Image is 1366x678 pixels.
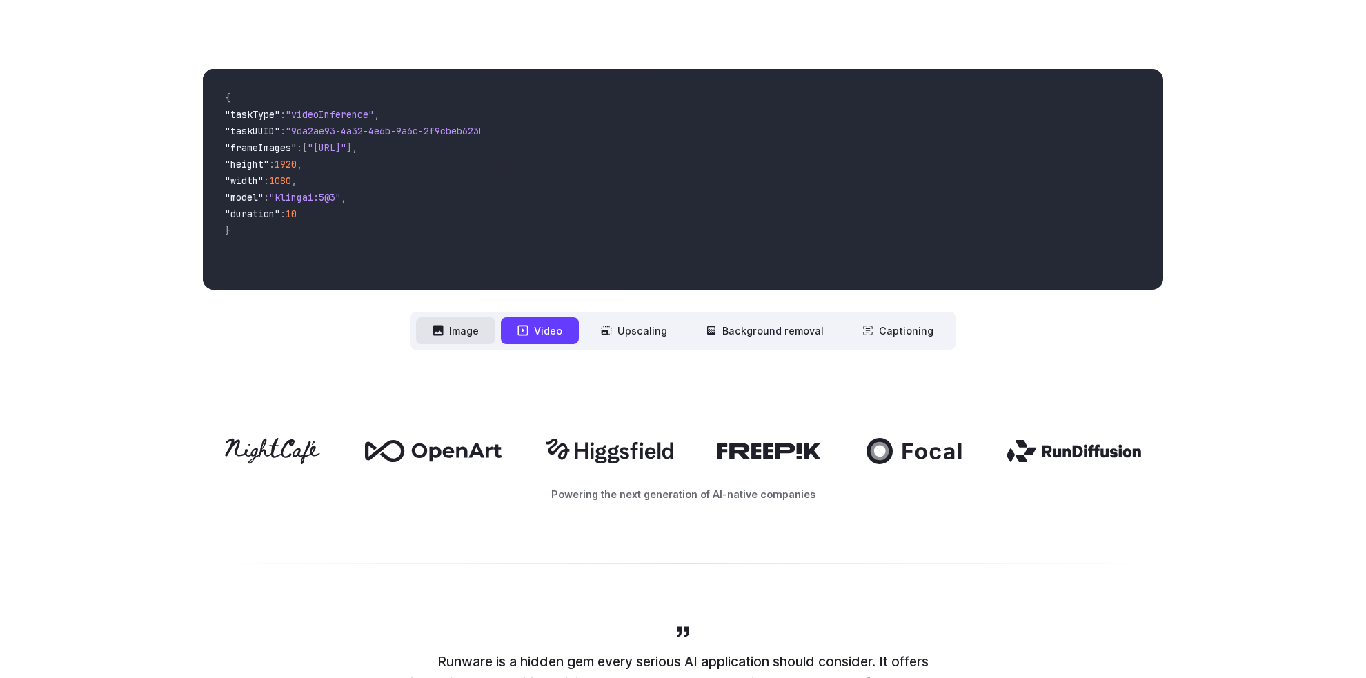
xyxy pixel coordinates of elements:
span: , [341,191,346,203]
span: : [280,108,286,121]
span: [ [302,141,308,154]
span: : [297,141,302,154]
button: Video [501,317,579,344]
span: , [291,175,297,187]
span: "videoInference" [286,108,374,121]
span: : [280,125,286,137]
span: : [264,175,269,187]
span: 1080 [269,175,291,187]
span: "width" [225,175,264,187]
span: : [280,208,286,220]
span: "frameImages" [225,141,297,154]
span: "klingai:5@3" [269,191,341,203]
button: Image [416,317,495,344]
span: 10 [286,208,297,220]
span: ] [346,141,352,154]
p: Powering the next generation of AI-native companies [203,486,1163,502]
span: , [352,141,357,154]
span: : [269,158,275,170]
button: Captioning [846,317,950,344]
span: "[URL]" [308,141,346,154]
span: { [225,92,230,104]
span: , [374,108,379,121]
span: "height" [225,158,269,170]
span: "taskUUID" [225,125,280,137]
button: Upscaling [584,317,684,344]
button: Background removal [689,317,840,344]
span: "taskType" [225,108,280,121]
span: 1920 [275,158,297,170]
span: } [225,224,230,237]
span: , [297,158,302,170]
span: : [264,191,269,203]
span: "duration" [225,208,280,220]
span: "model" [225,191,264,203]
span: "9da2ae93-4a32-4e6b-9a6c-2f9cbeb62301" [286,125,495,137]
